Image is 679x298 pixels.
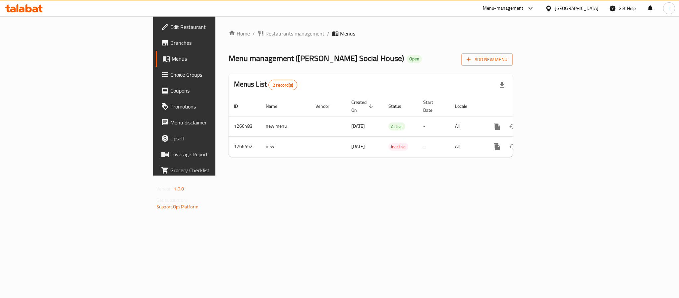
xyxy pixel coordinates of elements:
span: 2 record(s) [269,82,297,88]
span: [DATE] [351,142,365,151]
a: Grocery Checklist [156,162,266,178]
span: Menu disclaimer [170,118,261,126]
span: Upsell [170,134,261,142]
button: more [489,118,505,134]
h2: Menus List [234,79,297,90]
a: Branches [156,35,266,51]
div: Active [388,122,405,130]
span: Inactive [388,143,408,151]
td: All [450,116,484,136]
div: [GEOGRAPHIC_DATA] [555,5,598,12]
span: Status [388,102,410,110]
li: / [327,30,329,37]
a: Restaurants management [257,30,324,37]
span: Menus [340,30,355,37]
a: Support.OpsPlatform [156,202,198,211]
span: Grocery Checklist [170,166,261,174]
td: new menu [260,116,310,136]
span: 1.0.0 [174,185,184,193]
a: Choice Groups [156,67,266,83]
span: I [668,5,669,12]
div: Export file [494,77,510,93]
div: Total records count [268,80,297,90]
span: Restaurants management [265,30,324,37]
span: Menu management ( [PERSON_NAME] Social House ) [229,51,404,66]
button: more [489,139,505,155]
button: Change Status [505,139,521,155]
span: Promotions [170,103,261,111]
button: Change Status [505,118,521,134]
span: Get support on: [156,196,187,204]
a: Promotions [156,99,266,114]
span: Active [388,123,405,130]
a: Menus [156,51,266,67]
span: Coupons [170,87,261,95]
span: Version: [156,185,173,193]
span: ID [234,102,247,110]
a: Edit Restaurant [156,19,266,35]
a: Coverage Report [156,146,266,162]
td: - [418,116,450,136]
button: Add New Menu [461,53,513,66]
span: Edit Restaurant [170,23,261,31]
span: Locale [455,102,476,110]
span: Name [266,102,286,110]
span: [DATE] [351,122,365,130]
a: Coupons [156,83,266,99]
span: Menus [172,55,261,63]
a: Upsell [156,130,266,146]
span: Open [407,56,422,62]
div: Menu-management [483,4,524,12]
th: Actions [484,96,558,116]
nav: breadcrumb [229,30,513,37]
span: Choice Groups [170,71,261,79]
td: All [450,136,484,157]
div: Inactive [388,143,408,151]
span: Start Date [423,98,442,114]
td: - [418,136,450,157]
div: Open [407,55,422,63]
td: new [260,136,310,157]
span: Vendor [315,102,338,110]
span: Branches [170,39,261,47]
span: Created On [351,98,375,114]
span: Add New Menu [467,55,507,64]
span: Coverage Report [170,150,261,158]
a: Menu disclaimer [156,114,266,130]
table: enhanced table [229,96,558,157]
